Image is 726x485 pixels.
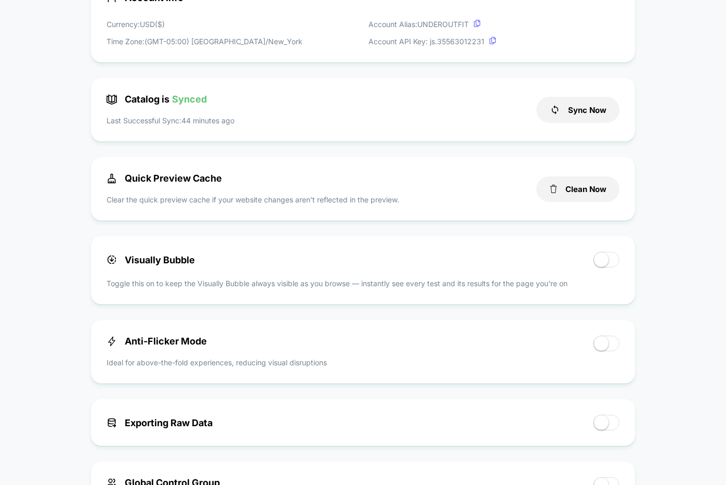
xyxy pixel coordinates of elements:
span: Anti-Flicker Mode [107,336,207,347]
p: Time Zone: (GMT-05:00) [GEOGRAPHIC_DATA]/New_York [107,36,302,47]
span: Synced [172,94,207,105]
span: Quick Preview Cache [107,173,222,184]
span: Exporting Raw Data [107,417,213,428]
p: Currency: USD ( $ ) [107,19,302,30]
p: Toggle this on to keep the Visually Bubble always visible as you browse — instantly see every tes... [107,278,620,289]
p: Account API Key: js. 35563012231 [368,36,496,47]
span: Visually Bubble [107,254,195,265]
p: Account Alias: UNDEROUTFIT [368,19,496,30]
button: Sync Now [536,97,619,123]
p: Last Successful Sync: 44 minutes ago [107,115,234,126]
button: Clean Now [536,176,619,202]
p: Ideal for above-the-fold experiences, reducing visual disruptions [107,357,327,368]
p: Clear the quick preview cache if your website changes aren’t reflected in the preview. [107,194,399,205]
span: Catalog is [107,94,207,105]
